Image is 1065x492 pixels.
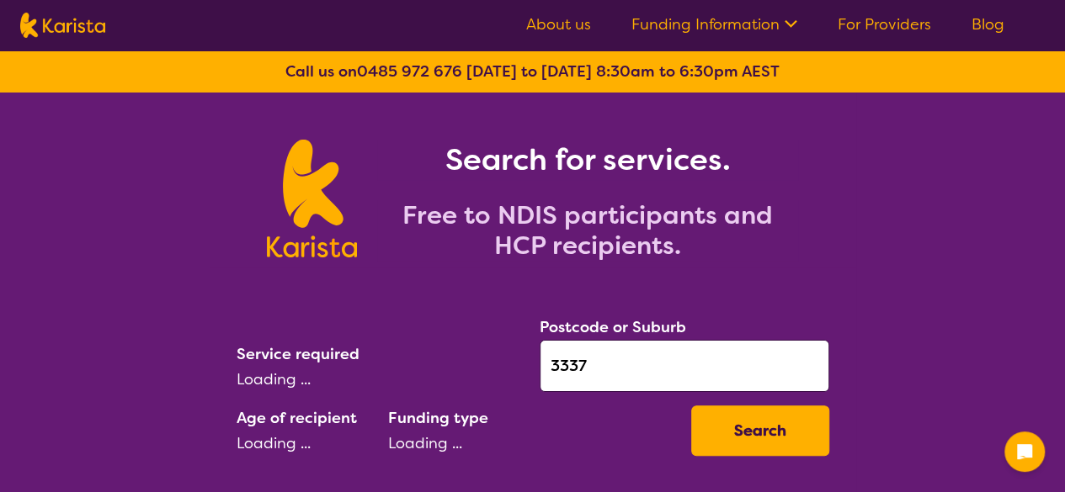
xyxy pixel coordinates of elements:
[526,14,591,34] a: About us
[540,340,829,392] input: Type
[237,367,526,392] div: Loading ...
[267,140,357,257] img: Karista logo
[377,140,798,180] h1: Search for services.
[972,14,1004,34] a: Blog
[377,200,798,261] h2: Free to NDIS participants and HCP recipients.
[540,317,686,337] label: Postcode or Suburb
[388,431,678,456] div: Loading ...
[20,13,105,38] img: Karista logo
[237,408,357,428] label: Age of recipient
[285,61,780,82] b: Call us on [DATE] to [DATE] 8:30am to 6:30pm AEST
[838,14,931,34] a: For Providers
[388,408,488,428] label: Funding type
[237,431,375,456] div: Loading ...
[691,405,829,456] button: Search
[237,344,359,364] label: Service required
[357,61,462,82] a: 0485 972 676
[631,14,797,34] a: Funding Information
